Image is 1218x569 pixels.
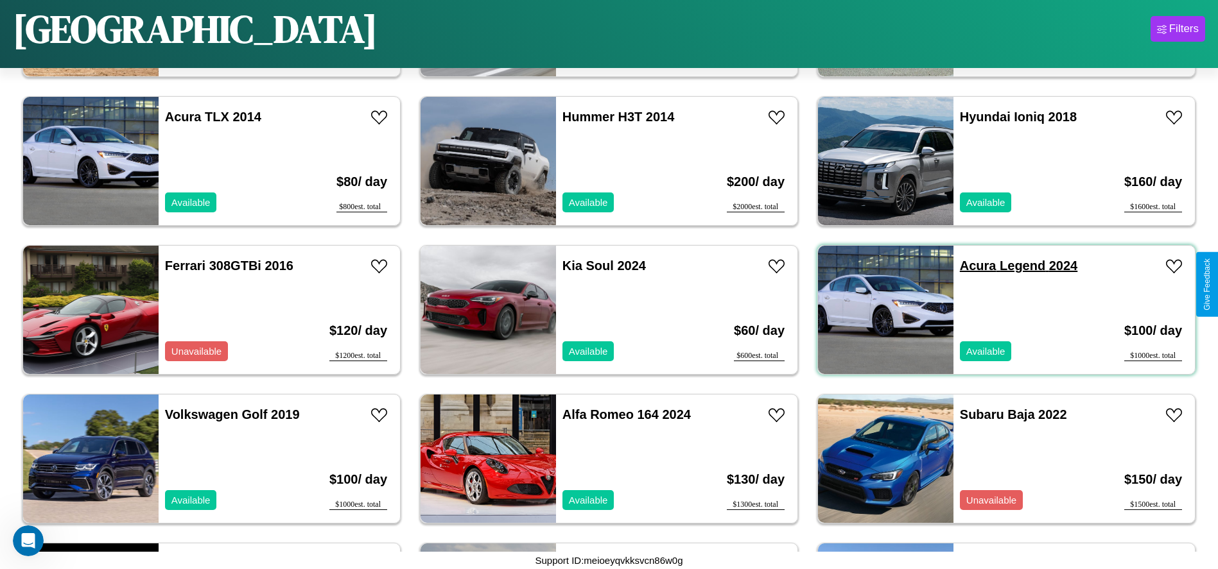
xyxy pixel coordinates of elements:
[329,459,387,500] h3: $ 100 / day
[966,194,1005,211] p: Available
[562,259,646,273] a: Kia Soul 2024
[13,525,44,556] iframe: Intercom live chat
[734,351,785,361] div: $ 600 est. total
[165,259,293,273] a: Ferrari 308GTBi 2016
[569,194,608,211] p: Available
[1203,259,1212,310] div: Give Feedback
[727,459,785,500] h3: $ 130 / day
[1151,16,1205,42] button: Filters
[562,110,675,124] a: Hummer H3T 2014
[165,110,261,124] a: Acura TLX 2014
[336,162,387,202] h3: $ 80 / day
[336,202,387,212] div: $ 800 est. total
[569,491,608,509] p: Available
[562,407,691,421] a: Alfa Romeo 164 2024
[960,407,1067,421] a: Subaru Baja 2022
[727,202,785,212] div: $ 2000 est. total
[13,3,378,55] h1: [GEOGRAPHIC_DATA]
[329,310,387,351] h3: $ 120 / day
[165,407,300,421] a: Volkswagen Golf 2019
[1124,310,1182,351] h3: $ 100 / day
[1124,500,1182,510] div: $ 1500 est. total
[1124,162,1182,202] h3: $ 160 / day
[1124,202,1182,212] div: $ 1600 est. total
[960,110,1077,124] a: Hyundai Ioniq 2018
[569,343,608,360] p: Available
[171,343,222,360] p: Unavailable
[171,491,211,509] p: Available
[1124,351,1182,361] div: $ 1000 est. total
[329,500,387,510] div: $ 1000 est. total
[966,491,1016,509] p: Unavailable
[171,194,211,211] p: Available
[727,162,785,202] h3: $ 200 / day
[734,310,785,351] h3: $ 60 / day
[727,500,785,510] div: $ 1300 est. total
[329,351,387,361] div: $ 1200 est. total
[1124,459,1182,500] h3: $ 150 / day
[966,343,1005,360] p: Available
[1169,22,1199,35] div: Filters
[960,259,1077,273] a: Acura Legend 2024
[535,552,683,569] p: Support ID: meioeyqvkksvcn86w0g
